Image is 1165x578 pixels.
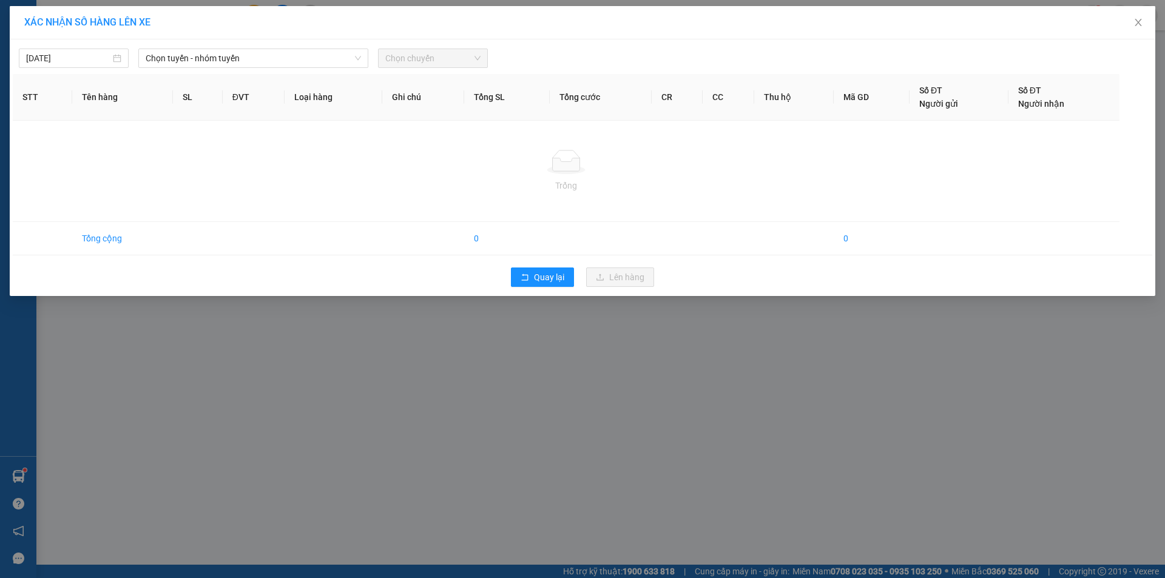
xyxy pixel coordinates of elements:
span: rollback [521,273,529,283]
th: ĐVT [223,74,285,121]
span: close [1133,18,1143,27]
span: Chọn tuyến - nhóm tuyến [146,49,361,67]
td: 0 [834,222,910,255]
th: CC [703,74,754,121]
th: Loại hàng [285,74,382,121]
th: Tổng cước [550,74,652,121]
th: Thu hộ [754,74,833,121]
button: rollbackQuay lại [511,267,574,287]
th: Tổng SL [464,74,550,121]
td: 0 [464,222,550,255]
th: Ghi chú [382,74,465,121]
th: Mã GD [834,74,910,121]
span: Quay lại [534,271,564,284]
input: 14/10/2025 [26,52,110,65]
span: Chọn chuyến [385,49,481,67]
span: down [354,55,362,62]
span: Số ĐT [1018,86,1041,95]
span: Người nhận [1018,99,1064,109]
td: Tổng cộng [72,222,173,255]
th: SL [173,74,222,121]
th: Tên hàng [72,74,173,121]
span: Người gửi [919,99,958,109]
th: CR [652,74,703,121]
button: uploadLên hàng [586,267,654,287]
div: Trống [22,179,1110,192]
th: STT [13,74,72,121]
span: Số ĐT [919,86,942,95]
span: XÁC NHẬN SỐ HÀNG LÊN XE [24,16,150,28]
button: Close [1121,6,1155,40]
